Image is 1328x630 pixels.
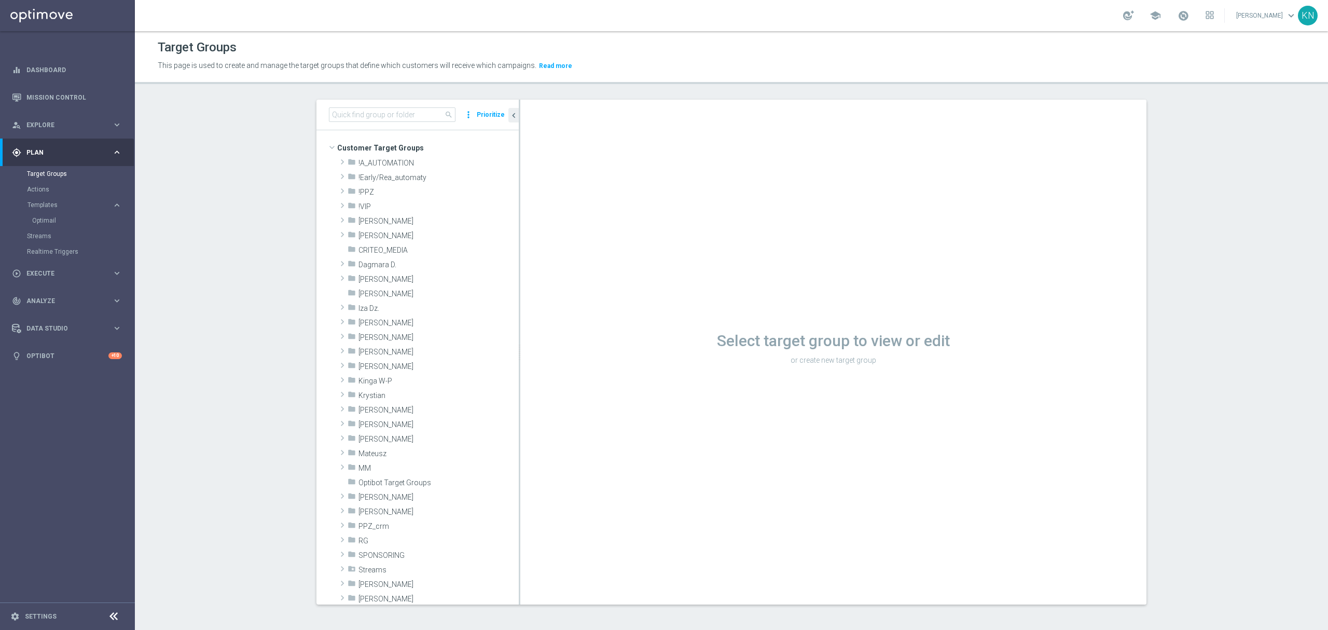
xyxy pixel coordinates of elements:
[27,202,102,208] span: Templates
[348,172,356,184] i: folder
[348,390,356,402] i: folder
[358,188,519,197] span: !PPZ
[348,434,356,446] i: folder
[509,111,519,120] i: chevron_left
[27,170,108,178] a: Target Groups
[358,217,519,226] span: And&#x17C;elika B.
[26,342,108,369] a: Optibot
[27,182,134,197] div: Actions
[463,107,474,122] i: more_vert
[520,355,1146,365] p: or create new target group
[27,232,108,240] a: Streams
[12,120,21,130] i: person_search
[1150,10,1161,21] span: school
[358,580,519,589] span: Tomasz K.
[348,361,356,373] i: folder
[348,347,356,359] i: folder
[348,565,356,577] i: folder_special
[348,259,356,271] i: folder
[25,613,57,620] a: Settings
[445,111,453,119] span: search
[358,566,519,574] span: Streams
[348,187,356,199] i: folder
[11,93,122,102] button: Mission Control
[108,352,122,359] div: +10
[12,351,21,361] i: lightbulb
[27,201,122,209] button: Templates keyboard_arrow_right
[26,56,122,84] a: Dashboard
[348,506,356,518] i: folder
[348,594,356,606] i: folder
[358,406,519,415] span: Marcin G
[348,158,356,170] i: folder
[348,274,356,286] i: folder
[26,298,112,304] span: Analyze
[12,148,112,157] div: Plan
[26,149,112,156] span: Plan
[27,185,108,194] a: Actions
[27,228,134,244] div: Streams
[358,595,519,604] span: Tomek R.
[358,362,519,371] span: Kasia K.
[348,405,356,417] i: folder
[348,536,356,547] i: folder
[358,290,519,298] span: El&#x17C;bieta S.
[112,296,122,306] i: keyboard_arrow_right
[10,612,20,621] i: settings
[348,201,356,213] i: folder
[27,248,108,256] a: Realtime Triggers
[358,537,519,545] span: RG
[11,352,122,360] button: lightbulb Optibot +10
[27,166,134,182] div: Target Groups
[12,324,112,333] div: Data Studio
[348,303,356,315] i: folder
[26,84,122,111] a: Mission Control
[358,231,519,240] span: Antoni L.
[12,296,21,306] i: track_changes
[348,376,356,388] i: folder
[348,318,356,330] i: folder
[12,84,122,111] div: Mission Control
[538,60,573,72] button: Read more
[11,269,122,278] button: play_circle_outline Execute keyboard_arrow_right
[348,216,356,228] i: folder
[348,289,356,300] i: folder
[11,297,122,305] div: track_changes Analyze keyboard_arrow_right
[11,324,122,333] button: Data Studio keyboard_arrow_right
[112,268,122,278] i: keyboard_arrow_right
[348,245,356,257] i: folder
[348,448,356,460] i: folder
[1285,10,1297,21] span: keyboard_arrow_down
[508,108,519,122] button: chevron_left
[358,202,519,211] span: !VIP
[12,148,21,157] i: gps_fixed
[112,200,122,210] i: keyboard_arrow_right
[358,522,519,531] span: PPZ_crm
[358,333,519,342] span: Kamil N.
[358,261,519,269] span: Dagmara D.
[348,332,356,344] i: folder
[26,122,112,128] span: Explore
[1235,8,1298,23] a: [PERSON_NAME]keyboard_arrow_down
[348,550,356,562] i: folder
[358,464,519,473] span: MM
[358,173,519,182] span: !Early/Rea_automaty
[358,159,519,168] span: !A_AUTOMATION
[12,65,21,75] i: equalizer
[112,147,122,157] i: keyboard_arrow_right
[11,121,122,129] button: person_search Explore keyboard_arrow_right
[1298,6,1318,25] div: KN
[158,40,237,55] h1: Target Groups
[358,275,519,284] span: Dawid K.
[348,477,356,489] i: folder
[32,213,134,228] div: Optimail
[12,269,21,278] i: play_circle_outline
[358,449,519,458] span: Mateusz
[329,107,455,122] input: Quick find group or folder
[358,319,519,327] span: Justyna B.
[358,246,519,255] span: CRITEO_MEDIA
[158,61,536,70] span: This page is used to create and manage the target groups that define which customers will receive...
[348,419,356,431] i: folder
